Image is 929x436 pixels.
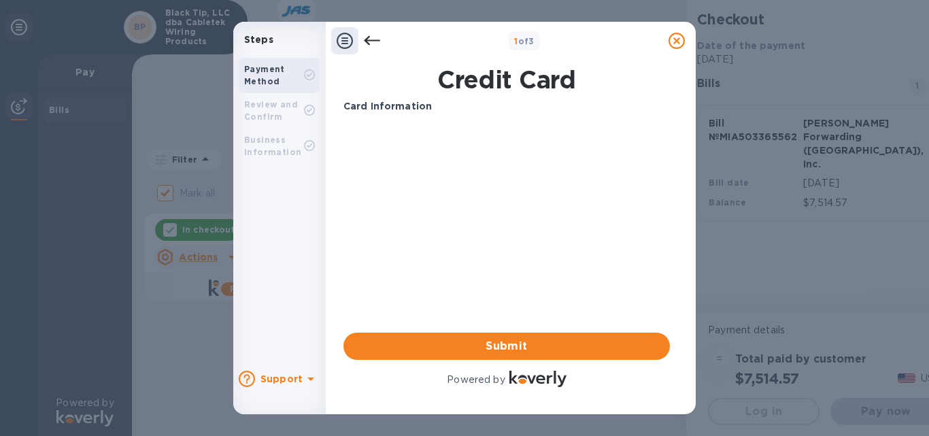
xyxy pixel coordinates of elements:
[343,333,670,360] button: Submit
[514,36,535,46] b: of 3
[354,338,659,354] span: Submit
[260,373,303,384] b: Support
[343,101,432,112] b: Card Information
[244,99,298,122] b: Review and Confirm
[338,65,675,94] h1: Credit Card
[244,135,301,157] b: Business Information
[244,64,285,86] b: Payment Method
[514,36,518,46] span: 1
[447,373,505,387] p: Powered by
[343,124,670,227] iframe: Your browser does not support iframes
[244,34,273,45] b: Steps
[509,371,567,387] img: Logo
